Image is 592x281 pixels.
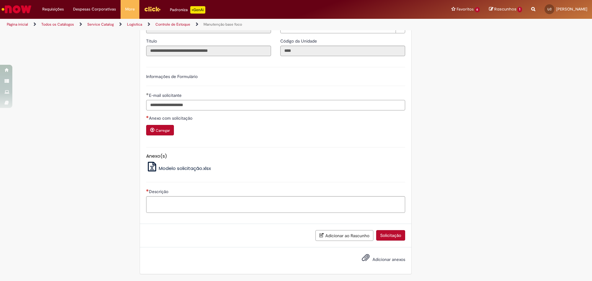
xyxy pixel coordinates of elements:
[475,7,480,12] span: 6
[41,22,74,27] a: Todos os Catálogos
[146,93,149,95] span: Obrigatório Preenchido
[1,3,32,15] img: ServiceNow
[146,125,174,135] button: Carregar anexo de Anexo com solicitação Required
[155,22,190,27] a: Controle de Estoque
[190,6,205,14] p: +GenAi
[144,4,161,14] img: click_logo_yellow_360x200.png
[376,230,405,241] button: Solicitação
[87,22,114,27] a: Service Catalog
[517,7,522,12] span: 1
[146,154,405,159] h5: Anexo(s)
[170,6,205,14] div: Padroniza
[149,115,194,121] span: Anexo com solicitação
[548,7,552,11] span: LC
[159,165,211,171] span: Modelo solicitação.xlsx
[146,74,198,79] label: Informações de Formulário
[494,6,516,12] span: Rascunhos
[42,6,64,12] span: Requisições
[280,46,405,56] input: Código da Unidade
[372,257,405,262] span: Adicionar anexos
[146,46,271,56] input: Título
[203,22,242,27] a: Manutenção base foco
[7,22,28,27] a: Página inicial
[146,196,405,213] textarea: Descrição
[146,100,405,110] input: E-mail solicitante
[280,38,318,44] label: Somente leitura - Código da Unidade
[149,93,183,98] span: E-mail solicitante
[73,6,116,12] span: Despesas Corporativas
[556,6,587,12] span: [PERSON_NAME]
[127,22,142,27] a: Logistica
[146,38,158,44] label: Somente leitura - Título
[360,252,371,266] button: Adicionar anexos
[489,6,522,12] a: Rascunhos
[149,189,170,194] span: Descrição
[5,19,390,30] ul: Trilhas de página
[156,128,170,133] small: Carregar
[315,230,373,241] button: Adicionar ao Rascunho
[146,165,211,171] a: Modelo solicitação.xlsx
[146,189,149,192] span: Necessários
[457,6,474,12] span: Favoritos
[125,6,135,12] span: More
[146,116,149,118] span: Necessários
